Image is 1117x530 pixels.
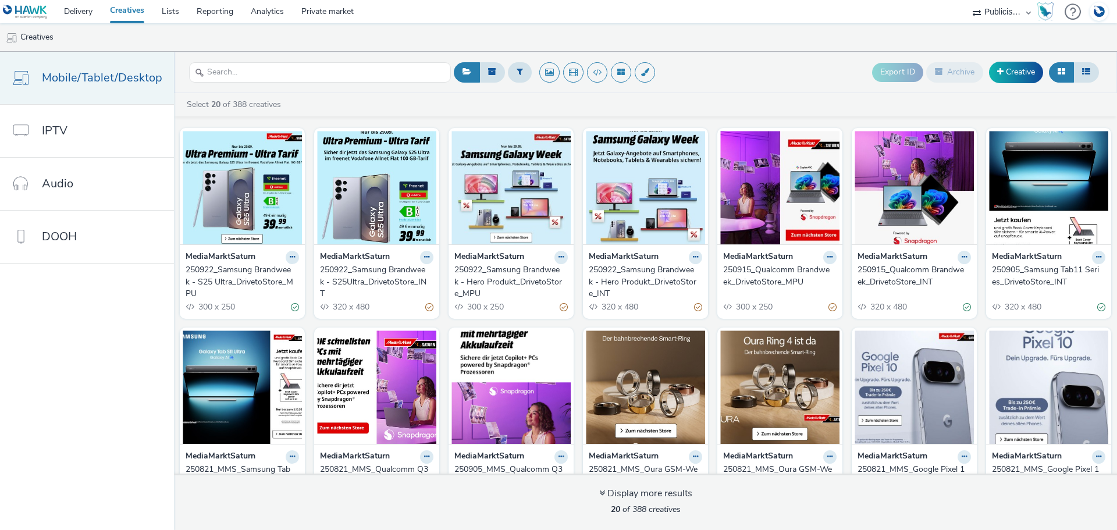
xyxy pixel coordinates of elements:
div: Valid [963,301,971,313]
img: 250905_Samsung Tab11 Series_DrivetoStore_INT visual [989,131,1108,244]
div: 250922_Samsung Brandweek - Hero Produkt_DrivetoStore_INT [589,264,698,300]
a: 250922_Samsung Brandweek - S25 Ultra_DrivetoStore_MPU [186,264,299,300]
div: 250922_Samsung Brandweek - Hero Produkt_DrivetoStore_MPU [454,264,563,300]
div: Valid [291,301,299,313]
span: IPTV [42,122,67,139]
strong: MediaMarktSaturn [992,251,1062,264]
span: Audio [42,175,73,192]
span: of 388 creatives [611,504,681,515]
strong: MediaMarktSaturn [723,450,793,464]
strong: MediaMarktSaturn [186,251,255,264]
div: 250905_Samsung Tab11 Series_DrivetoStore_INT [992,264,1101,288]
span: 300 x 250 [197,301,235,312]
span: 320 x 480 [1004,301,1041,312]
img: 250922_Samsung Brandweek - S25Ultra_DrivetoStore_INT visual [317,131,436,244]
strong: MediaMarktSaturn [454,251,524,264]
a: 250821_MMS_Samsung Tab11 Series_DrivetoStore_MPU [186,464,299,488]
strong: MediaMarktSaturn [992,450,1062,464]
a: 250922_Samsung Brandweek - Hero Produkt_DrivetoStore_MPU [454,264,568,300]
a: Hawk Academy [1037,2,1059,21]
span: 300 x 250 [466,301,504,312]
strong: MediaMarktSaturn [858,450,927,464]
div: 250905_MMS_Qualcomm Q325_DrivetoStore_INT [454,464,563,488]
img: 250915_Qualcomm Brandweek_DrivetoStore_MPU visual [720,131,839,244]
div: Valid [1097,301,1105,313]
span: DOOH [42,228,77,245]
img: 250821_MMS_Qualcomm Q325_DrivetoStore_MPU visual [317,330,436,444]
span: 320 x 480 [869,301,907,312]
div: 250915_Qualcomm Brandweek_DrivetoStore_MPU [723,264,832,288]
span: Mobile/Tablet/Desktop [42,69,162,86]
a: Select of 388 creatives [186,99,286,110]
strong: MediaMarktSaturn [320,251,390,264]
img: undefined Logo [3,5,48,19]
div: 250821_MMS_Samsung Tab11 Series_DrivetoStore_MPU [186,464,294,488]
div: 250821_MMS_Qualcomm Q325_DrivetoStore_MPU [320,464,429,488]
strong: MediaMarktSaturn [454,450,524,464]
a: Creative [989,62,1043,83]
img: 250821_MMS_Google Pixel 10_DrivetoStore_INT visual [989,330,1108,444]
div: Partially valid [694,301,702,313]
img: 250821_MMS_Google Pixel 10_DrivetoStore_MPU visual [855,330,974,444]
strong: MediaMarktSaturn [589,251,659,264]
img: 250821_MMS_Oura GSM-Wearables_DrivetoStore_INT visual [586,330,705,444]
button: Export ID [872,63,923,81]
div: 250821_MMS_Google Pixel 10_DrivetoStore_INT [992,464,1101,488]
a: 250922_Samsung Brandweek - Hero Produkt_DrivetoStore_INT [589,264,702,300]
a: 250915_Qualcomm Brandweek_DrivetoStore_INT [858,264,971,288]
strong: MediaMarktSaturn [589,450,659,464]
strong: MediaMarktSaturn [858,251,927,264]
img: mobile [6,32,17,44]
span: 300 x 250 [735,301,773,312]
div: 250821_MMS_Oura GSM-Wearables_DrivetoStore_MPU [723,464,832,488]
div: Display more results [599,487,692,500]
a: 250821_MMS_Oura GSM-Wearables_DrivetoStore_INT [589,464,702,488]
a: 250821_MMS_Google Pixel 10_DrivetoStore_MPU [858,464,971,488]
div: 250922_Samsung Brandweek - S25 Ultra_DrivetoStore_MPU [186,264,294,300]
div: 250922_Samsung Brandweek - S25Ultra_DrivetoStore_INT [320,264,429,300]
img: 250821_MMS_Samsung Tab11 Series_DrivetoStore_MPU visual [183,330,302,444]
a: 250915_Qualcomm Brandweek_DrivetoStore_MPU [723,264,837,288]
strong: MediaMarktSaturn [723,251,793,264]
img: 250915_Qualcomm Brandweek_DrivetoStore_INT visual [855,131,974,244]
div: Partially valid [560,301,568,313]
button: Archive [926,62,983,82]
img: Hawk Academy [1037,2,1054,21]
div: 250915_Qualcomm Brandweek_DrivetoStore_INT [858,264,966,288]
div: 250821_MMS_Oura GSM-Wearables_DrivetoStore_INT [589,464,698,488]
a: 250821_MMS_Oura GSM-Wearables_DrivetoStore_MPU [723,464,837,488]
strong: MediaMarktSaturn [320,450,390,464]
a: 250821_MMS_Google Pixel 10_DrivetoStore_INT [992,464,1105,488]
a: 250821_MMS_Qualcomm Q325_DrivetoStore_MPU [320,464,433,488]
a: 250905_MMS_Qualcomm Q325_DrivetoStore_INT [454,464,568,488]
img: 250922_Samsung Brandweek - Hero Produkt_DrivetoStore_INT visual [586,131,705,244]
div: Partially valid [425,301,433,313]
button: Grid [1049,62,1074,82]
span: 320 x 480 [600,301,638,312]
a: 250922_Samsung Brandweek - S25Ultra_DrivetoStore_INT [320,264,433,300]
img: Account DE [1090,2,1108,22]
div: 250821_MMS_Google Pixel 10_DrivetoStore_MPU [858,464,966,488]
img: 250821_MMS_Oura GSM-Wearables_DrivetoStore_MPU visual [720,330,839,444]
img: 250922_Samsung Brandweek - Hero Produkt_DrivetoStore_MPU visual [451,131,571,244]
strong: MediaMarktSaturn [186,450,255,464]
img: 250922_Samsung Brandweek - S25 Ultra_DrivetoStore_MPU visual [183,131,302,244]
span: 320 x 480 [332,301,369,312]
button: Table [1073,62,1099,82]
div: Partially valid [828,301,837,313]
input: Search... [189,62,451,83]
a: 250905_Samsung Tab11 Series_DrivetoStore_INT [992,264,1105,288]
strong: 20 [611,504,620,515]
strong: 20 [211,99,220,110]
img: 250905_MMS_Qualcomm Q325_DrivetoStore_INT visual [451,330,571,444]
